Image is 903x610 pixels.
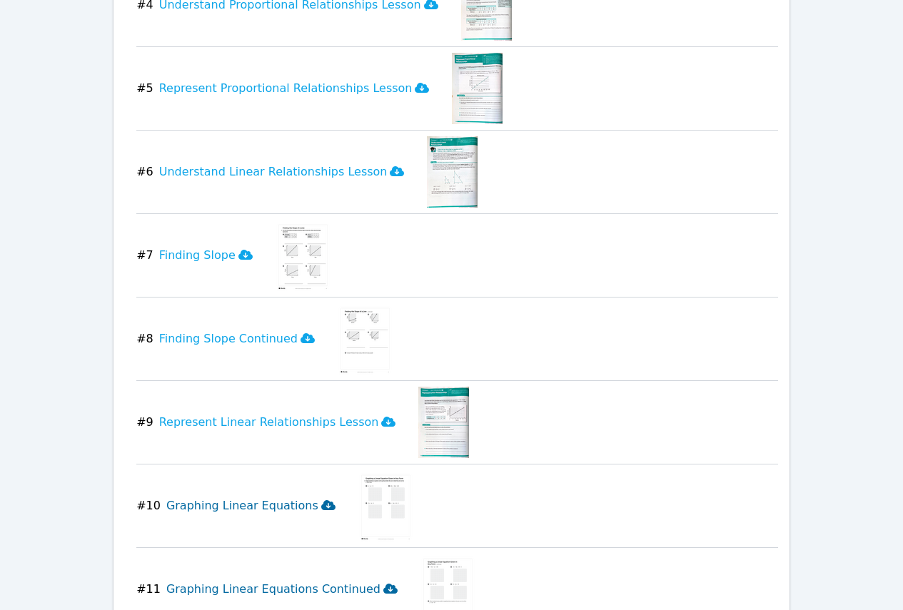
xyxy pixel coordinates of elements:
[338,303,393,375] img: Finding Slope Continued
[136,247,153,264] span: # 7
[452,53,503,124] img: Represent Proportional Relationships Lesson
[159,80,430,97] h3: Represent Proportional Relationships Lesson
[418,387,469,458] img: Represent Linear Relationships Lesson
[136,581,161,598] span: # 11
[136,220,264,291] button: #7Finding Slope
[358,470,413,542] img: Graphing Linear Equations
[159,163,405,181] h3: Understand Linear Relationships Lesson
[159,330,315,347] h3: Finding Slope Continued
[166,581,398,598] h3: Graphing Linear Equations Continued
[166,497,336,514] h3: Graphing Linear Equations
[136,163,153,181] span: # 6
[136,136,415,208] button: #6Understand Linear Relationships Lesson
[136,387,407,458] button: #9Represent Linear Relationships Lesson
[276,220,331,291] img: Finding Slope
[427,136,478,208] img: Understand Linear Relationships Lesson
[136,414,153,431] span: # 9
[159,247,253,264] h3: Finding Slope
[136,497,161,514] span: # 10
[136,303,326,375] button: #8Finding Slope Continued
[159,414,396,431] h3: Represent Linear Relationships Lesson
[136,330,153,347] span: # 8
[136,53,440,124] button: #5Represent Proportional Relationships Lesson
[136,80,153,97] span: # 5
[136,470,347,542] button: #10Graphing Linear Equations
